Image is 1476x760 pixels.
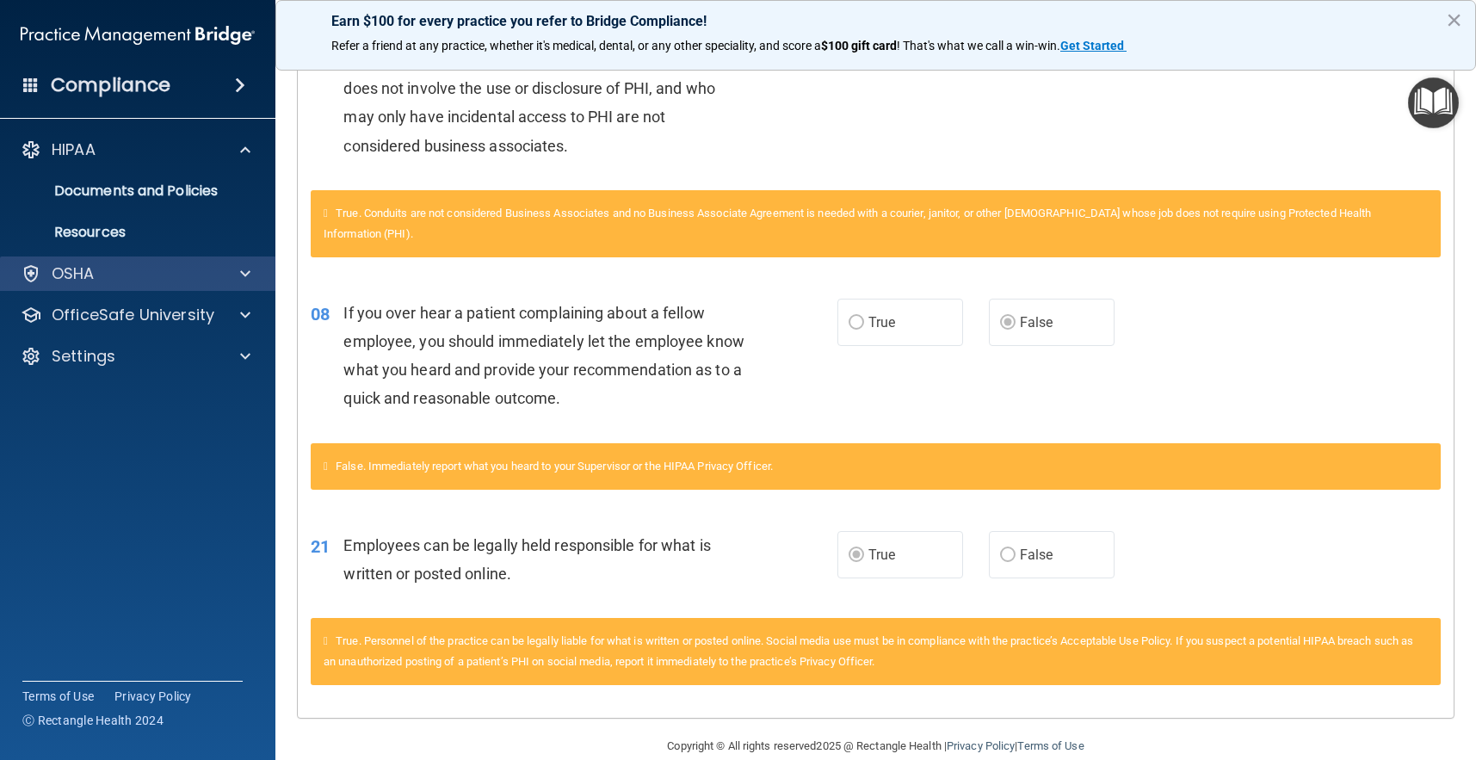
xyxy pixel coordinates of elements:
[1020,547,1053,563] span: False
[21,305,250,325] a: OfficeSafe University
[1000,317,1016,330] input: False
[897,39,1060,53] span: ! That's what we call a win-win.
[52,305,214,325] p: OfficeSafe University
[336,460,773,473] span: False. Immediately report what you heard to your Supervisor or the HIPAA Privacy Officer.
[1017,739,1084,752] a: Terms of Use
[1060,39,1127,53] a: Get Started
[21,18,255,53] img: PMB logo
[849,317,864,330] input: True
[311,304,330,324] span: 08
[343,304,744,408] span: If you over hear a patient complaining about a fellow employee, you should immediately let the em...
[21,346,250,367] a: Settings
[114,688,192,705] a: Privacy Policy
[1060,39,1124,53] strong: Get Started
[52,346,115,367] p: Settings
[343,536,710,583] span: Employees can be legally held responsible for what is written or posted online.
[849,549,864,562] input: True
[947,739,1015,752] a: Privacy Policy
[324,634,1413,668] span: True. Personnel of the practice can be legally liable for what is written or posted online. Socia...
[11,182,246,200] p: Documents and Policies
[331,13,1420,29] p: Earn $100 for every practice you refer to Bridge Compliance!
[21,139,250,160] a: HIPAA
[868,547,895,563] span: True
[51,73,170,97] h4: Compliance
[52,263,95,284] p: OSHA
[868,314,895,331] span: True
[1408,77,1459,128] button: Open Resource Center
[22,688,94,705] a: Terms of Use
[11,224,246,241] p: Resources
[22,712,164,729] span: Ⓒ Rectangle Health 2024
[343,22,744,155] span: Postal and courier services, janitors, electricians and other contractors that act as a conduit f...
[311,536,330,557] span: 21
[21,263,250,284] a: OSHA
[1000,549,1016,562] input: False
[1446,6,1462,34] button: Close
[324,207,1371,240] span: True. Conduits are not considered Business Associates and no Business Associate Agreement is need...
[52,139,96,160] p: HIPAA
[331,39,821,53] span: Refer a friend at any practice, whether it's medical, dental, or any other speciality, and score a
[1020,314,1053,331] span: False
[821,39,897,53] strong: $100 gift card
